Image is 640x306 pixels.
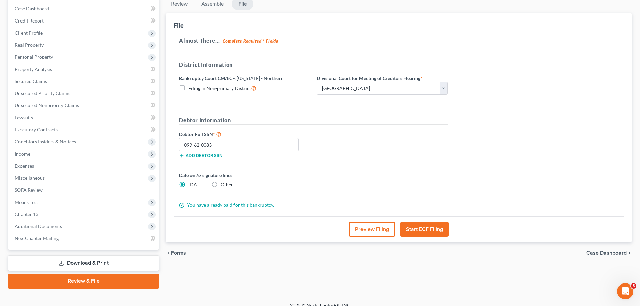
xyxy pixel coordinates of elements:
[9,87,159,99] a: Unsecured Priority Claims
[188,85,251,91] span: Filing in Non-primary District
[15,127,58,132] span: Executory Contracts
[631,283,636,289] span: 5
[15,66,52,72] span: Property Analysis
[15,199,38,205] span: Means Test
[400,222,449,237] button: Start ECF Filing
[176,130,313,138] label: Debtor Full SSN
[8,255,159,271] a: Download & Print
[179,172,310,179] label: Date on /s/ signature lines
[15,175,45,181] span: Miscellaneous
[179,153,222,158] button: Add debtor SSN
[15,78,47,84] span: Secured Claims
[15,42,44,48] span: Real Property
[9,184,159,196] a: SOFA Review
[179,37,618,45] h5: Almost There...
[15,211,38,217] span: Chapter 13
[166,250,195,256] button: chevron_left Forms
[15,223,62,229] span: Additional Documents
[15,235,59,241] span: NextChapter Mailing
[9,124,159,136] a: Executory Contracts
[9,15,159,27] a: Credit Report
[317,75,422,82] label: Divisional Court for Meeting of Creditors Hearing
[174,21,184,29] div: File
[9,112,159,124] a: Lawsuits
[349,222,395,237] button: Preview Filing
[179,61,448,69] h5: District Information
[8,274,159,289] a: Review & File
[15,102,79,108] span: Unsecured Nonpriority Claims
[9,3,159,15] a: Case Dashboard
[15,54,53,60] span: Personal Property
[15,151,30,157] span: Income
[586,250,632,256] a: Case Dashboard chevron_right
[9,232,159,245] a: NextChapter Mailing
[15,187,43,193] span: SOFA Review
[237,75,284,81] span: [US_STATE] - Northern
[179,75,284,82] label: Bankruptcy Court CM/ECF:
[223,38,278,44] strong: Complete Required * Fields
[179,138,299,151] input: XXX-XX-XXXX
[15,139,76,144] span: Codebtors Insiders & Notices
[176,202,451,208] div: You have already paid for this bankruptcy.
[15,30,43,36] span: Client Profile
[15,6,49,11] span: Case Dashboard
[15,163,34,169] span: Expenses
[9,99,159,112] a: Unsecured Nonpriority Claims
[9,63,159,75] a: Property Analysis
[188,182,203,187] span: [DATE]
[9,75,159,87] a: Secured Claims
[586,250,627,256] span: Case Dashboard
[221,182,233,187] span: Other
[627,250,632,256] i: chevron_right
[171,250,186,256] span: Forms
[617,283,633,299] iframe: Intercom live chat
[15,115,33,120] span: Lawsuits
[179,116,448,125] h5: Debtor Information
[15,18,44,24] span: Credit Report
[15,90,70,96] span: Unsecured Priority Claims
[166,250,171,256] i: chevron_left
